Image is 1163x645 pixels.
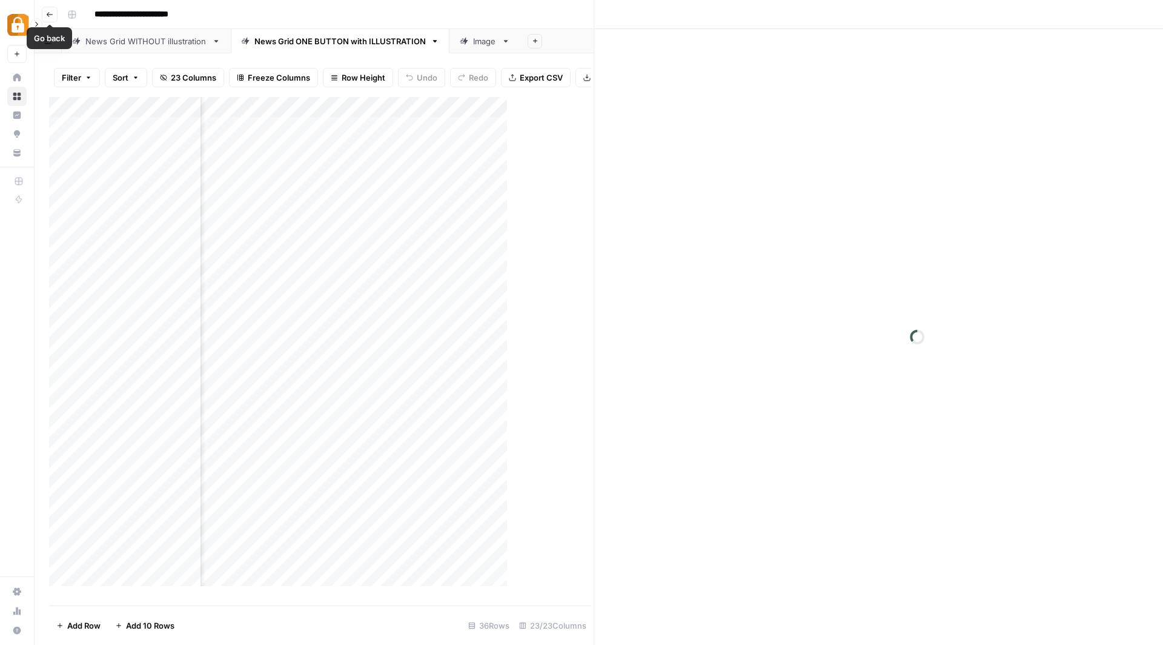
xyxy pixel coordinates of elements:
[248,72,310,84] span: Freeze Columns
[62,72,81,84] span: Filter
[7,621,27,640] button: Help + Support
[49,616,108,635] button: Add Row
[7,68,27,87] a: Home
[398,68,445,87] button: Undo
[7,14,29,36] img: Adzz Logo
[67,620,101,632] span: Add Row
[152,68,224,87] button: 23 Columns
[7,105,27,125] a: Insights
[108,616,182,635] button: Add 10 Rows
[473,35,497,47] div: Image
[463,616,514,635] div: 36 Rows
[7,601,27,621] a: Usage
[171,72,216,84] span: 23 Columns
[85,35,207,47] div: News Grid WITHOUT illustration
[323,68,393,87] button: Row Height
[7,143,27,162] a: Your Data
[449,29,520,53] a: Image
[7,582,27,601] a: Settings
[417,72,437,84] span: Undo
[7,124,27,144] a: Opportunities
[105,68,147,87] button: Sort
[254,35,426,47] div: News Grid ONE BUTTON with ILLUSTRATION
[450,68,496,87] button: Redo
[62,29,231,53] a: News Grid WITHOUT illustration
[7,10,27,40] button: Workspace: Adzz
[229,68,318,87] button: Freeze Columns
[126,620,174,632] span: Add 10 Rows
[469,72,488,84] span: Redo
[54,68,100,87] button: Filter
[342,72,385,84] span: Row Height
[113,72,128,84] span: Sort
[501,68,571,87] button: Export CSV
[7,87,27,106] a: Browse
[231,29,449,53] a: News Grid ONE BUTTON with ILLUSTRATION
